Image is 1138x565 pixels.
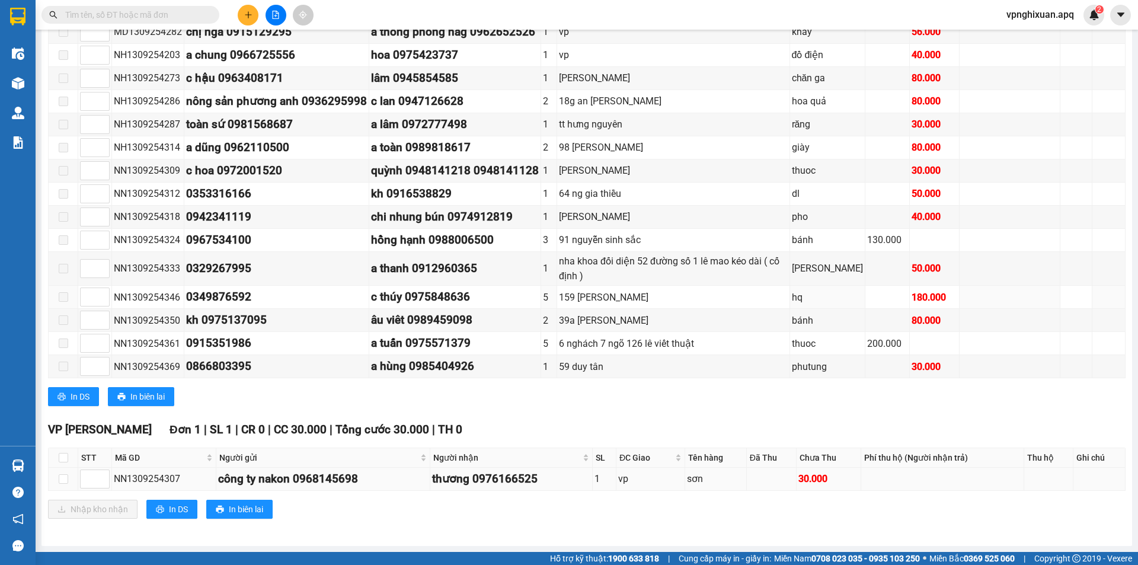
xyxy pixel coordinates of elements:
[12,487,24,498] span: question-circle
[12,513,24,525] span: notification
[206,500,273,519] button: printerIn biên lai
[912,163,957,178] div: 30.000
[792,359,863,374] div: phutung
[687,471,744,486] div: sơn
[1115,9,1126,20] span: caret-down
[559,24,788,39] div: vp
[543,47,555,62] div: 1
[335,423,429,436] span: Tổng cước 30.000
[747,448,797,468] th: Đã Thu
[112,159,184,183] td: NN1309254309
[238,5,258,25] button: plus
[112,309,184,332] td: NN1309254350
[543,186,555,201] div: 1
[112,332,184,355] td: NN1309254361
[114,186,182,201] div: NN1309254312
[186,260,367,277] div: 0329267995
[114,94,182,108] div: NH1309254286
[114,261,182,276] div: NN1309254333
[964,554,1015,563] strong: 0369 525 060
[65,8,205,21] input: Tìm tên, số ĐT hoặc mã đơn
[792,24,863,39] div: khay
[619,451,673,464] span: ĐC Giao
[798,471,858,486] div: 30.000
[114,209,182,224] div: NN1309254318
[543,209,555,224] div: 1
[1024,448,1073,468] th: Thu hộ
[668,552,670,565] span: |
[685,448,747,468] th: Tên hàng
[433,451,580,464] span: Người nhận
[114,140,182,155] div: NH1309254314
[186,69,367,87] div: c hậu 0963408171
[593,448,616,468] th: SL
[186,311,367,329] div: kh 0975137095
[130,390,165,403] span: In biên lai
[156,505,164,515] span: printer
[559,163,788,178] div: [PERSON_NAME]
[438,423,462,436] span: TH 0
[112,286,184,309] td: NN1309254346
[12,540,24,551] span: message
[186,162,367,180] div: c hoa 0972001520
[186,92,367,110] div: nông sản phương anh 0936295998
[371,162,539,180] div: quỳnh 0948141218 0948141128
[912,290,957,305] div: 180.000
[371,185,539,203] div: kh 0916538829
[792,140,863,155] div: giày
[371,288,539,306] div: c thúy 0975848636
[216,505,224,515] span: printer
[929,552,1015,565] span: Miền Bắc
[861,448,1025,468] th: Phí thu hộ (Người nhận trả)
[559,94,788,108] div: 18g an [PERSON_NAME]
[792,47,863,62] div: đồ điện
[432,470,590,488] div: thương 0976166525
[112,252,184,286] td: NN1309254333
[371,69,539,87] div: lâm 0945854585
[559,209,788,224] div: [PERSON_NAME]
[12,47,24,60] img: warehouse-icon
[112,21,184,44] td: MD1309254282
[867,336,907,351] div: 200.000
[186,288,367,306] div: 0349876592
[912,359,957,374] div: 30.000
[543,163,555,178] div: 1
[112,468,216,491] td: NN1309254307
[912,261,957,276] div: 50.000
[235,423,238,436] span: |
[114,163,182,178] div: NN1309254309
[114,47,182,62] div: NH1309254203
[117,392,126,402] span: printer
[543,71,555,85] div: 1
[792,313,863,328] div: bánh
[49,11,57,19] span: search
[912,186,957,201] div: 50.000
[559,71,788,85] div: [PERSON_NAME]
[12,136,24,149] img: solution-icon
[679,552,771,565] span: Cung cấp máy in - giấy in:
[112,44,184,67] td: NH1309254203
[229,503,263,516] span: In biên lai
[792,163,863,178] div: thuoc
[543,261,555,276] div: 1
[543,290,555,305] div: 5
[432,423,435,436] span: |
[923,556,926,561] span: ⚪️
[186,23,367,41] div: chị nga 0915129295
[146,500,197,519] button: printerIn DS
[371,208,539,226] div: chi nhung bún 0974912819
[792,336,863,351] div: thuoc
[371,231,539,249] div: hồng hạnh 0988006500
[186,139,367,157] div: a dũng 0962110500
[114,290,182,305] div: NN1309254346
[186,46,367,64] div: a chung 0966725556
[266,5,286,25] button: file-add
[371,23,539,41] div: a thông phòng hàg 0962652526
[371,92,539,110] div: c lan 0947126628
[218,470,427,488] div: công ty nakon 0968145698
[186,185,367,203] div: 0353316166
[108,387,174,406] button: printerIn biên lai
[774,552,920,565] span: Miền Nam
[559,336,788,351] div: 6 nghách 7 ngõ 126 lê viết thuật
[112,136,184,159] td: NH1309254314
